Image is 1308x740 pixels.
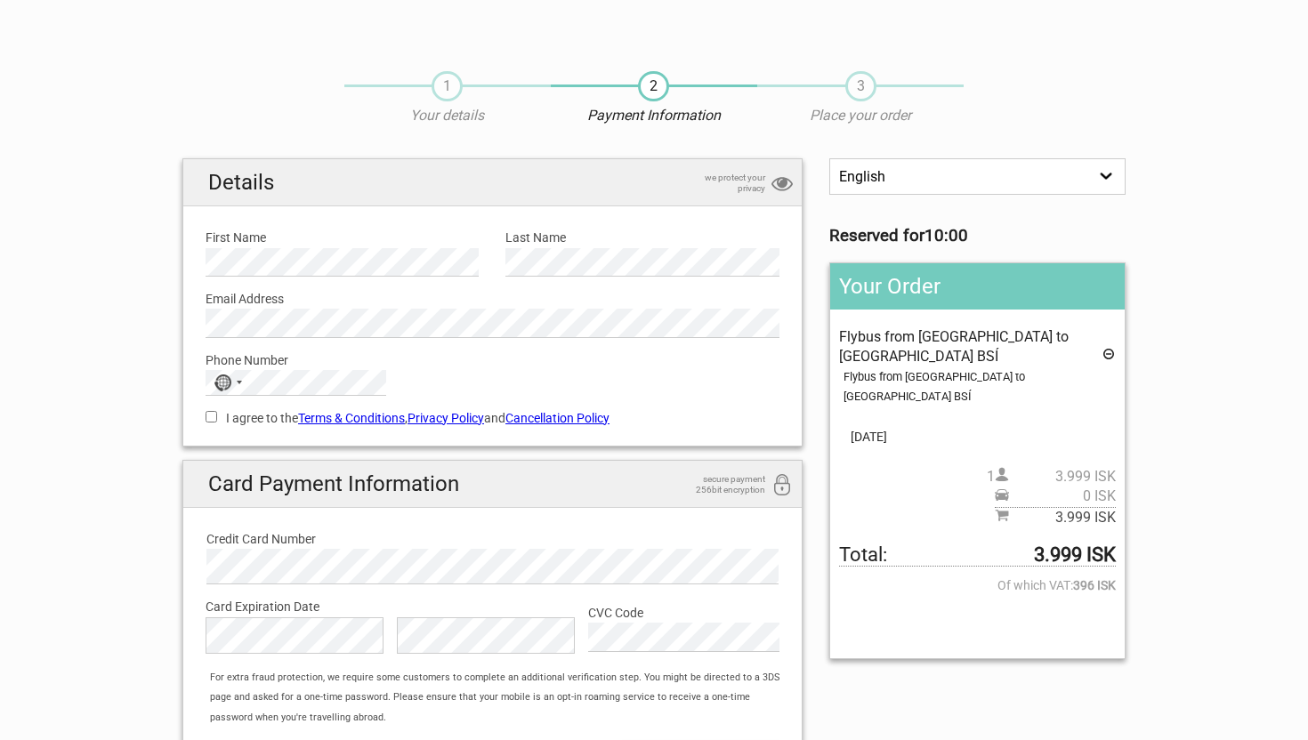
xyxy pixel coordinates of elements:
[183,159,802,206] h2: Details
[588,603,779,623] label: CVC Code
[551,106,757,125] p: Payment Information
[676,474,765,495] span: secure payment 256bit encryption
[1009,467,1116,487] span: 3.999 ISK
[206,371,251,394] button: Selected country
[757,106,964,125] p: Place your order
[676,173,765,194] span: we protect your privacy
[183,461,802,508] h2: Card Payment Information
[924,226,968,245] strong: 10:00
[206,529,779,549] label: Credit Card Number
[830,263,1125,310] h2: Your Order
[206,228,479,247] label: First Name
[995,507,1116,527] span: Subtotal
[839,427,1116,446] span: [DATE]
[206,350,779,370] label: Phone Number
[206,408,779,428] label: I agree to the , and
[995,487,1116,506] span: Pickup price
[771,474,793,498] i: 256bit encryption
[987,467,1116,487] span: 1 person(s)
[839,545,1116,566] span: Total to be paid
[344,106,551,125] p: Your details
[408,411,484,425] a: Privacy Policy
[432,71,463,101] span: 1
[298,411,405,425] a: Terms & Conditions
[505,411,610,425] a: Cancellation Policy
[206,597,779,616] label: Card Expiration Date
[1034,545,1116,565] strong: 3.999 ISK
[1073,575,1116,595] strong: 396 ISK
[638,71,669,101] span: 2
[771,173,793,197] i: privacy protection
[201,668,802,728] div: For extra fraud protection, we require some customers to complete an additional verification step...
[505,228,779,247] label: Last Name
[839,575,1116,595] span: Of which VAT:
[829,226,1126,245] h3: Reserved for
[206,289,779,309] label: Email Address
[844,367,1116,407] div: Flybus from [GEOGRAPHIC_DATA] to [GEOGRAPHIC_DATA] BSÍ
[845,71,876,101] span: 3
[1009,508,1116,527] span: 3.999 ISK
[839,328,1069,365] span: Flybus from [GEOGRAPHIC_DATA] to [GEOGRAPHIC_DATA] BSÍ
[1009,487,1116,506] span: 0 ISK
